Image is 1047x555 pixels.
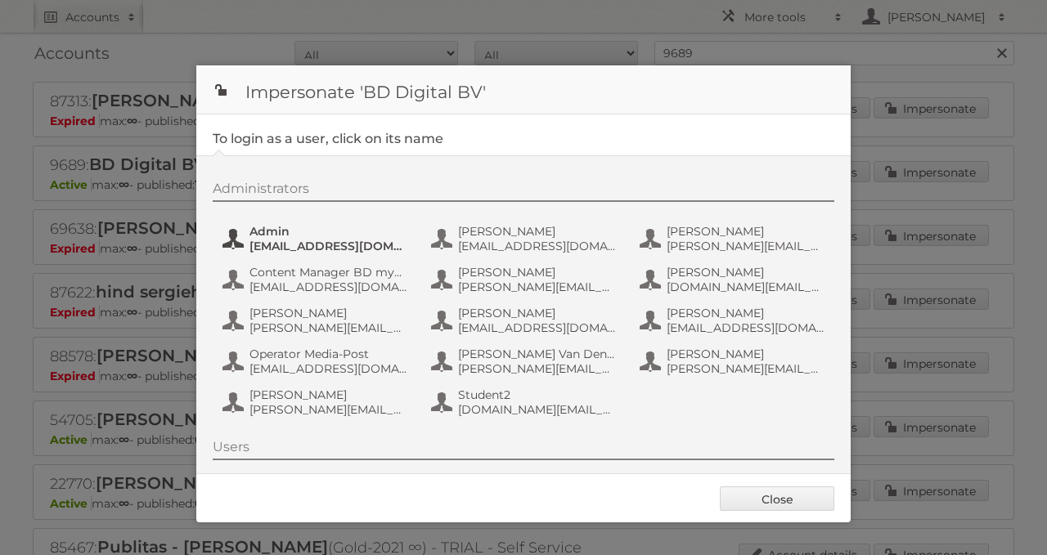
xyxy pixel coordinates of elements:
button: [PERSON_NAME] [PERSON_NAME][EMAIL_ADDRESS][DOMAIN_NAME] [429,263,622,296]
span: Admin [249,224,408,239]
span: [PERSON_NAME] [458,224,617,239]
span: [PERSON_NAME][EMAIL_ADDRESS][PERSON_NAME][DOMAIN_NAME] [458,361,617,376]
span: [PERSON_NAME][EMAIL_ADDRESS][DOMAIN_NAME] [249,320,408,335]
button: [PERSON_NAME] Van Den [PERSON_NAME] [PERSON_NAME][EMAIL_ADDRESS][PERSON_NAME][DOMAIN_NAME] [429,345,622,378]
span: [EMAIL_ADDRESS][DOMAIN_NAME] [667,320,825,335]
button: Content Manager BD myShopi [EMAIL_ADDRESS][DOMAIN_NAME] [221,263,413,296]
button: [PERSON_NAME] [DOMAIN_NAME][EMAIL_ADDRESS][DOMAIN_NAME] [638,263,830,296]
button: [PERSON_NAME] [PERSON_NAME][EMAIL_ADDRESS][DOMAIN_NAME] [221,304,413,337]
span: [PERSON_NAME] [458,265,617,280]
button: Student2 [DOMAIN_NAME][EMAIL_ADDRESS][DOMAIN_NAME] [429,386,622,418]
button: [PERSON_NAME] [EMAIL_ADDRESS][DOMAIN_NAME] [429,304,622,337]
button: [PERSON_NAME] [EMAIL_ADDRESS][DOMAIN_NAME] [638,304,830,337]
span: [PERSON_NAME] [249,306,408,320]
span: [PERSON_NAME] [667,224,825,239]
span: [PERSON_NAME][EMAIL_ADDRESS][DOMAIN_NAME] [458,280,617,294]
button: [PERSON_NAME] [EMAIL_ADDRESS][DOMAIN_NAME] [429,222,622,255]
button: [PERSON_NAME] [PERSON_NAME][EMAIL_ADDRESS][DOMAIN_NAME] [638,222,830,255]
button: Operator Media-Post [EMAIL_ADDRESS][DOMAIN_NAME] [221,345,413,378]
span: [EMAIL_ADDRESS][DOMAIN_NAME] [458,239,617,253]
span: Operator Media-Post [249,347,408,361]
span: [EMAIL_ADDRESS][DOMAIN_NAME] [249,361,408,376]
span: Student2 [458,387,617,402]
span: [EMAIL_ADDRESS][DOMAIN_NAME] [249,239,408,253]
span: [PERSON_NAME][EMAIL_ADDRESS][PERSON_NAME][DOMAIN_NAME] [667,361,825,376]
span: [DOMAIN_NAME][EMAIL_ADDRESS][DOMAIN_NAME] [458,402,617,417]
button: Admin [EMAIL_ADDRESS][DOMAIN_NAME] [221,222,413,255]
span: [PERSON_NAME][EMAIL_ADDRESS][DOMAIN_NAME] [667,239,825,253]
span: [EMAIL_ADDRESS][DOMAIN_NAME] [249,280,408,294]
span: [PERSON_NAME] [458,306,617,320]
span: [PERSON_NAME] [249,387,408,402]
a: Close [720,486,834,511]
div: Administrators [213,181,834,202]
span: [PERSON_NAME] [667,306,825,320]
button: [PERSON_NAME] [PERSON_NAME][EMAIL_ADDRESS][PERSON_NAME][DOMAIN_NAME] [638,345,830,378]
span: [EMAIL_ADDRESS][DOMAIN_NAME] [458,320,617,335]
span: [PERSON_NAME] [667,265,825,280]
span: [PERSON_NAME][EMAIL_ADDRESS][DOMAIN_NAME] [249,402,408,417]
h1: Impersonate 'BD Digital BV' [196,65,851,114]
span: [DOMAIN_NAME][EMAIL_ADDRESS][DOMAIN_NAME] [667,280,825,294]
div: Users [213,439,834,460]
span: [PERSON_NAME] [667,347,825,361]
legend: To login as a user, click on its name [213,131,443,146]
button: [PERSON_NAME] [PERSON_NAME][EMAIL_ADDRESS][DOMAIN_NAME] [221,386,413,418]
span: [PERSON_NAME] Van Den [PERSON_NAME] [458,347,617,361]
span: Content Manager BD myShopi [249,265,408,280]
